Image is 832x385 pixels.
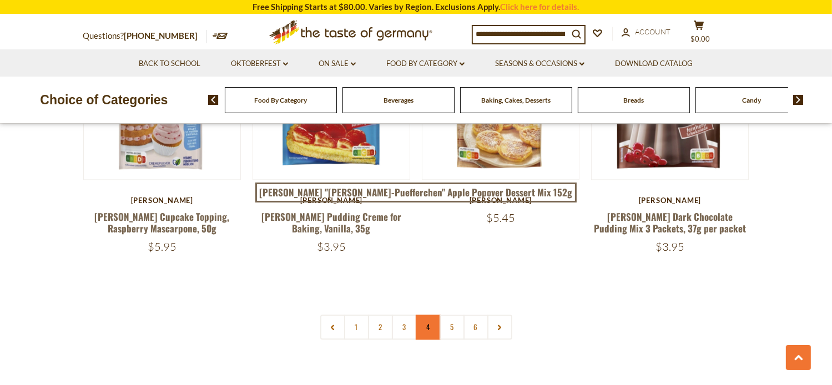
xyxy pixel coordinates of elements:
button: $0.00 [683,20,716,48]
img: previous arrow [208,95,219,105]
a: Baking, Cakes, Desserts [481,96,551,104]
div: [PERSON_NAME] [591,196,749,205]
a: On Sale [319,58,356,70]
a: Account [622,26,671,38]
span: $5.95 [148,240,177,254]
a: [PERSON_NAME] Pudding Creme for Baking, Vanilla, 35g [261,210,401,235]
div: [PERSON_NAME] [253,196,411,205]
a: 1 [344,315,369,340]
a: Food By Category [386,58,465,70]
span: $3.95 [317,240,346,254]
span: $5.45 [486,211,515,225]
span: $3.95 [655,240,684,254]
a: Download Catalog [615,58,693,70]
a: Food By Category [254,96,307,104]
a: [PERSON_NAME] "[PERSON_NAME]-Puefferchen" Apple Popover Dessert Mix 152g [255,183,577,202]
a: [PERSON_NAME] Cupcake Topping, Raspberry Mascarpone, 50g [94,210,229,235]
a: Back to School [139,58,200,70]
a: 3 [392,315,417,340]
a: 6 [463,315,488,340]
a: Click here for details. [501,2,579,12]
a: Oktoberfest [231,58,288,70]
a: 4 [416,315,441,340]
a: 2 [368,315,393,340]
a: 5 [440,315,465,340]
span: Account [636,27,671,36]
a: Breads [623,96,644,104]
a: Candy [742,96,761,104]
div: [PERSON_NAME] [83,196,241,205]
a: [PHONE_NUMBER] [124,31,198,40]
span: $0.00 [690,34,710,43]
a: [PERSON_NAME] Dark Chocolate Pudding Mix 3 Packets, 37g per packet [594,210,746,235]
a: Seasons & Occasions [495,58,584,70]
img: next arrow [793,95,804,105]
p: Questions? [83,29,206,43]
a: Beverages [384,96,414,104]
